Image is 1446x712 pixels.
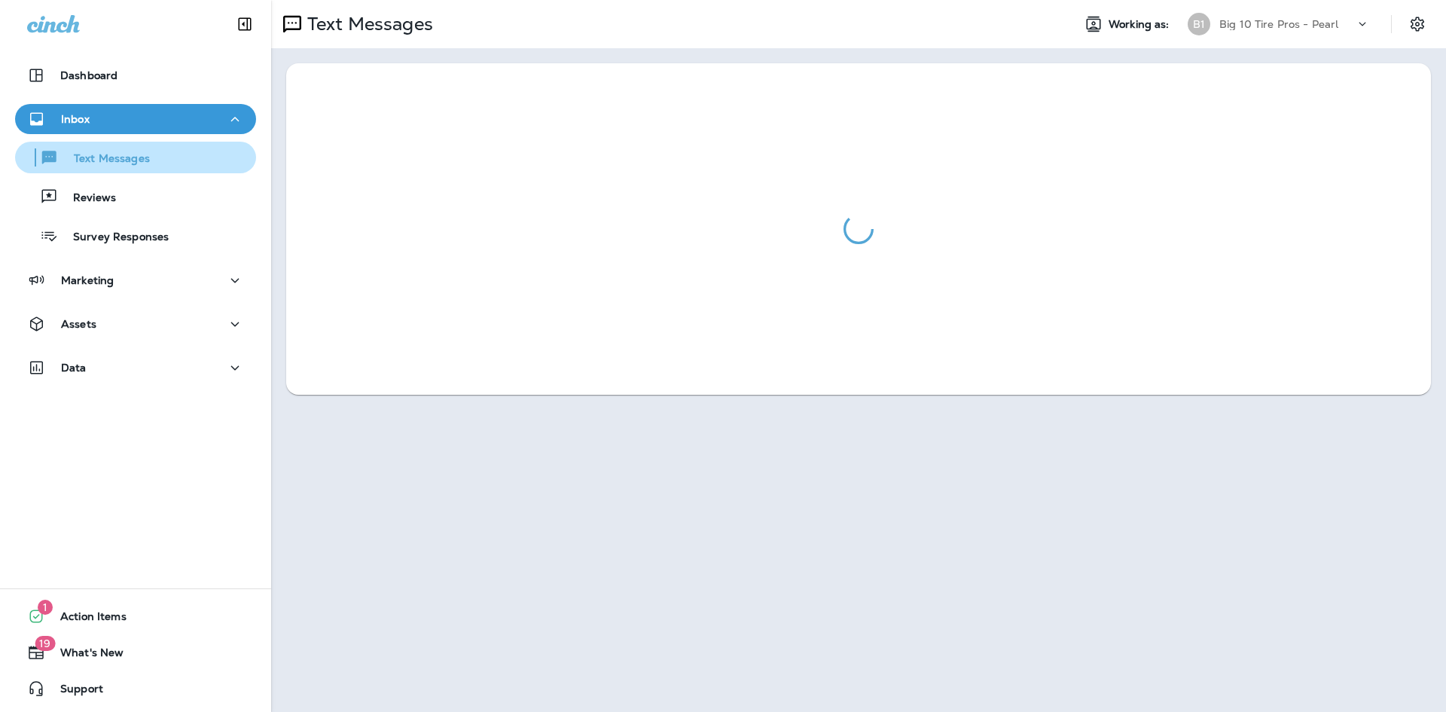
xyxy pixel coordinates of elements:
[15,309,256,339] button: Assets
[38,600,53,615] span: 1
[58,191,116,206] p: Reviews
[1188,13,1210,35] div: B1
[61,274,114,286] p: Marketing
[15,104,256,134] button: Inbox
[15,637,256,668] button: 19What's New
[15,674,256,704] button: Support
[15,353,256,383] button: Data
[224,9,266,39] button: Collapse Sidebar
[45,646,124,665] span: What's New
[15,181,256,212] button: Reviews
[301,13,433,35] p: Text Messages
[1404,11,1431,38] button: Settings
[61,113,90,125] p: Inbox
[59,152,150,167] p: Text Messages
[15,601,256,631] button: 1Action Items
[15,142,256,173] button: Text Messages
[45,683,103,701] span: Support
[60,69,117,81] p: Dashboard
[58,231,169,245] p: Survey Responses
[15,60,256,90] button: Dashboard
[15,265,256,295] button: Marketing
[1109,18,1173,31] span: Working as:
[1219,18,1338,30] p: Big 10 Tire Pros - Pearl
[61,362,87,374] p: Data
[45,610,127,628] span: Action Items
[61,318,96,330] p: Assets
[15,220,256,252] button: Survey Responses
[35,636,55,651] span: 19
